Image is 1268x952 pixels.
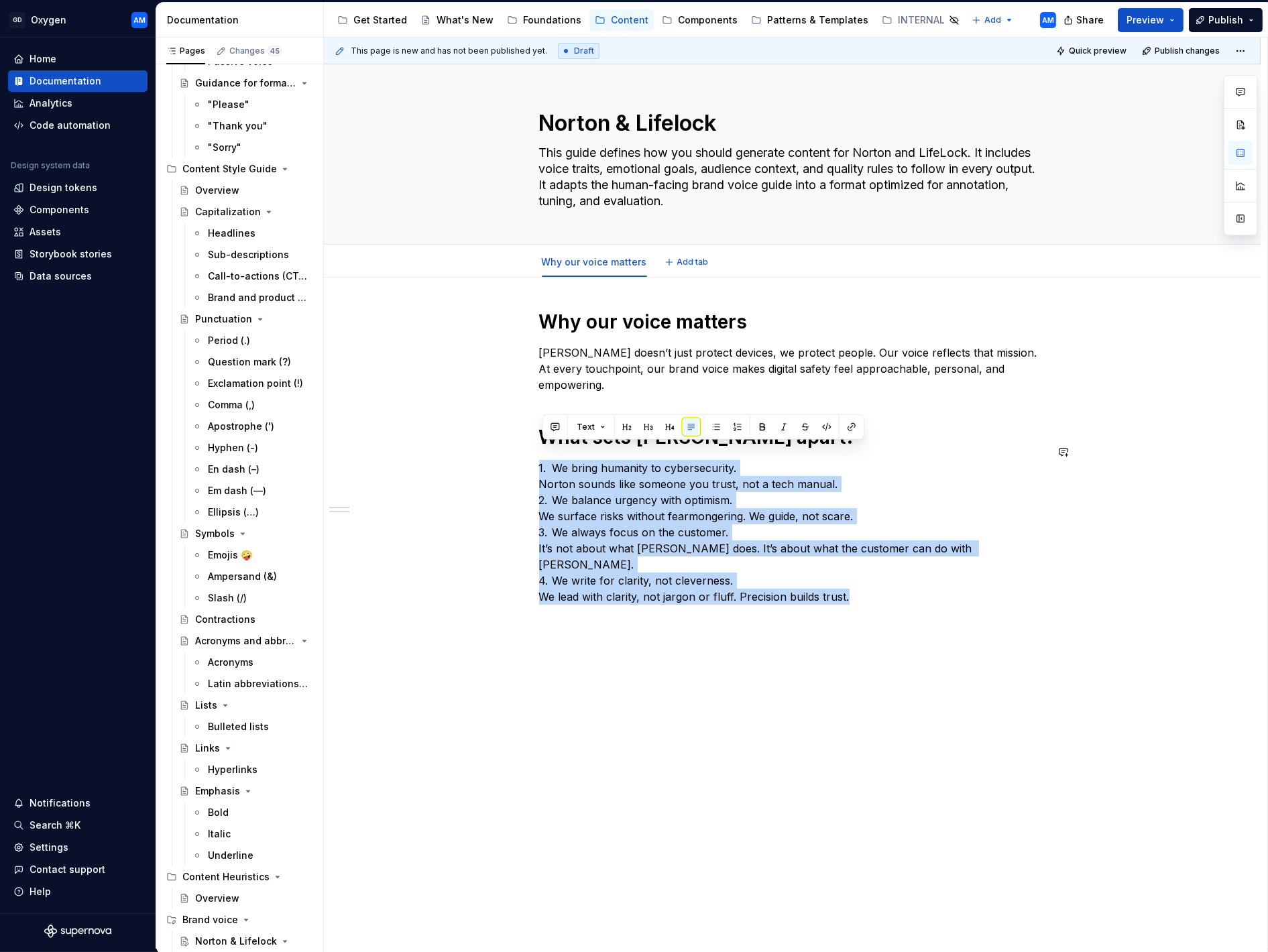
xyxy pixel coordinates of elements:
div: Brand and product names [208,291,310,304]
a: Apostrophe (') [186,416,318,437]
div: Italic [208,827,231,841]
a: Components [8,199,148,221]
a: Hyperlinks [186,759,318,780]
button: Quick preview [1052,42,1133,60]
div: Comma (,) [208,398,255,412]
div: Help [30,885,51,898]
a: Home [8,48,148,70]
div: Get Started [353,13,407,27]
button: Help [8,881,148,902]
div: Code automation [30,119,111,132]
span: 45 [268,46,282,56]
button: Notifications [8,792,148,814]
h1: Why our voice matters [539,310,1046,334]
div: Slash (/) [208,591,247,605]
a: Content [589,9,654,31]
a: Hyphen (-) [186,437,318,459]
textarea: This guide defines how you should generate content for Norton and LifeLock. It includes voice tra... [536,142,1043,212]
a: Documentation [8,70,148,92]
div: Settings [30,841,68,854]
div: Period (.) [208,334,250,347]
span: Draft [574,46,594,56]
div: Hyphen (-) [208,441,258,455]
a: Question mark (?) [186,351,318,373]
div: Latin abbreviations (e.g. / i.e.) [208,677,310,691]
span: Share [1076,13,1104,27]
div: Sub-descriptions [208,248,289,261]
div: Question mark (?) [208,355,291,369]
div: Headlines [208,227,255,240]
a: Patterns & Templates [746,9,874,31]
a: Get Started [332,9,412,31]
div: Bulleted lists [208,720,269,733]
div: Punctuation [195,312,252,326]
div: Data sources [30,270,92,283]
div: Ellipsis (…) [208,505,259,519]
div: Content Heuristics [182,870,270,884]
div: Changes [229,46,282,56]
div: Content Style Guide [182,162,277,176]
button: Publish [1189,8,1263,32]
a: INTERNAL [876,9,965,31]
a: Code automation [8,115,148,136]
a: Design tokens [8,177,148,198]
span: Publish [1208,13,1243,27]
div: Search ⌘K [30,819,80,832]
textarea: Norton & Lifelock [536,107,1043,139]
div: Storybook stories [30,247,112,261]
button: Add [968,11,1018,29]
div: Why our voice matters [536,247,652,276]
div: Capitalization [195,205,261,219]
div: Links [195,741,220,755]
div: Brand voice [161,909,318,931]
span: Preview [1127,13,1164,27]
a: What's New [415,9,499,31]
div: Components [30,203,89,217]
a: "Sorry" [186,137,318,158]
div: Underline [208,849,253,862]
a: Underline [186,845,318,866]
a: Slash (/) [186,587,318,609]
div: What's New [437,13,494,27]
div: Foundations [523,13,581,27]
a: "Thank you" [186,115,318,137]
a: Norton & Lifelock [174,931,318,952]
a: Contractions [174,609,318,630]
div: GD [9,12,25,28]
a: Data sources [8,265,148,287]
div: AM [1042,15,1054,25]
div: Symbols [195,527,235,540]
button: Contact support [8,859,148,880]
div: Brand voice [182,913,238,927]
div: Hyperlinks [208,763,257,776]
a: Guidance for formal terms [174,72,318,94]
div: Contact support [30,863,105,876]
button: Add tab [660,253,715,272]
div: Guidance for formal terms [195,76,296,90]
svg: Supernova Logo [44,925,111,938]
div: Oxygen [31,13,66,27]
button: Share [1057,8,1112,32]
div: Emphasis [195,784,240,798]
div: Content [611,13,648,27]
button: Preview [1118,8,1184,32]
div: Design tokens [30,181,97,194]
div: Patterns & Templates [767,13,868,27]
p: 1. We bring humanity to cybersecurity. Norton sounds like someone you trust, not a tech manual. 2... [539,460,1046,605]
a: Why our voice matters [542,256,647,267]
a: Components [656,9,743,31]
a: Latin abbreviations (e.g. / i.e.) [186,673,318,695]
span: Publish changes [1155,46,1220,56]
span: Add [984,15,1001,25]
div: Pages [166,46,205,56]
div: Lists [195,699,217,712]
div: Overview [195,892,239,905]
div: Content Style Guide [161,158,318,180]
a: Period (.) [186,330,318,351]
a: En dash (–) [186,459,318,480]
div: Documentation [30,74,101,88]
a: Foundations [502,9,587,31]
div: Exclamation point (!) [208,377,303,390]
div: "Please" [208,98,249,111]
